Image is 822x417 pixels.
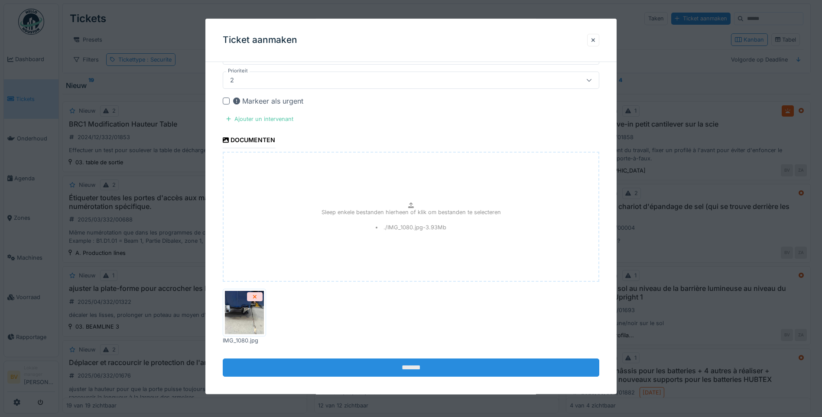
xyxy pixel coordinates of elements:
[322,208,501,216] p: Sleep enkele bestanden hierheen of klik om bestanden te selecteren
[376,223,446,231] li: ./IMG_1080.jpg - 3.93 Mb
[226,67,250,75] label: Prioriteit
[223,35,297,46] h3: Ticket aanmaken
[233,96,303,106] div: Markeer als urgent
[590,46,599,65] button: Close
[223,134,275,148] div: Documenten
[227,75,237,85] div: 2
[223,113,297,125] div: Ajouter un intervenant
[223,337,266,345] div: IMG_1080.jpg
[225,291,264,335] img: y7yytozr4epevueiwdmrxncbieup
